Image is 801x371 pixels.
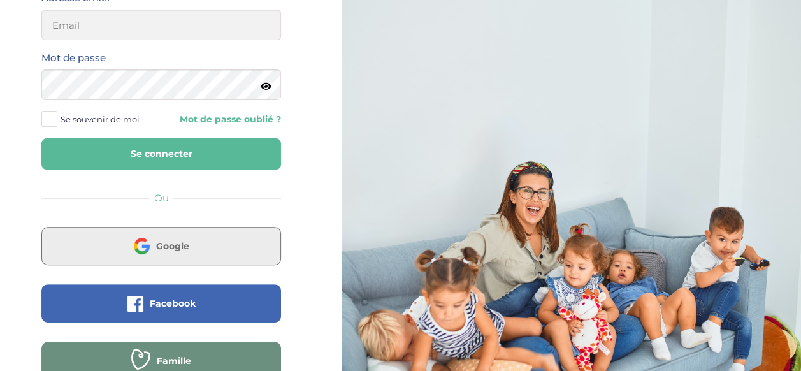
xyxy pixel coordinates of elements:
[41,138,281,170] button: Se connecter
[157,354,191,367] span: Famille
[41,50,106,66] label: Mot de passe
[127,296,143,312] img: facebook.png
[41,249,281,261] a: Google
[171,113,281,126] a: Mot de passe oublié ?
[41,227,281,265] button: Google
[41,10,281,40] input: Email
[150,297,196,310] span: Facebook
[41,284,281,323] button: Facebook
[61,111,140,127] span: Se souvenir de moi
[156,240,189,252] span: Google
[41,306,281,318] a: Facebook
[154,192,169,204] span: Ou
[134,238,150,254] img: google.png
